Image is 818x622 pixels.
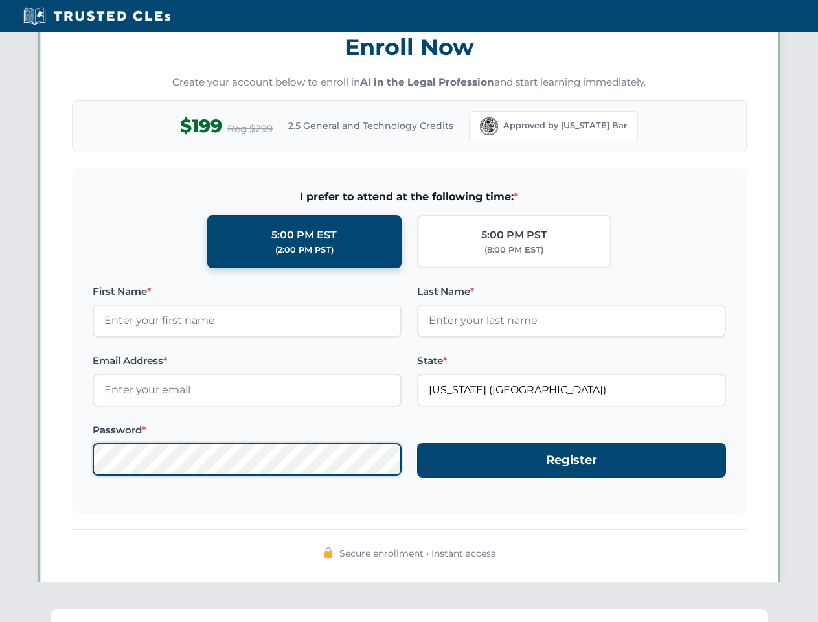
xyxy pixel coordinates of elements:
[72,75,747,90] p: Create your account below to enroll in and start learning immediately.
[417,284,726,299] label: Last Name
[417,374,726,406] input: Florida (FL)
[339,546,495,560] span: Secure enrollment • Instant access
[72,27,747,67] h3: Enroll Now
[288,119,453,133] span: 2.5 General and Technology Credits
[417,443,726,478] button: Register
[360,76,494,88] strong: AI in the Legal Profession
[481,227,547,244] div: 5:00 PM PST
[93,374,402,406] input: Enter your email
[93,422,402,438] label: Password
[323,547,334,558] img: 🔒
[271,227,337,244] div: 5:00 PM EST
[93,189,726,205] span: I prefer to attend at the following time:
[275,244,334,257] div: (2:00 PM PST)
[417,305,726,337] input: Enter your last name
[19,6,174,26] img: Trusted CLEs
[480,117,498,135] img: Florida Bar
[93,353,402,369] label: Email Address
[93,284,402,299] label: First Name
[180,111,222,141] span: $199
[93,305,402,337] input: Enter your first name
[227,121,273,137] span: Reg $299
[417,353,726,369] label: State
[503,119,627,132] span: Approved by [US_STATE] Bar
[484,244,543,257] div: (8:00 PM EST)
